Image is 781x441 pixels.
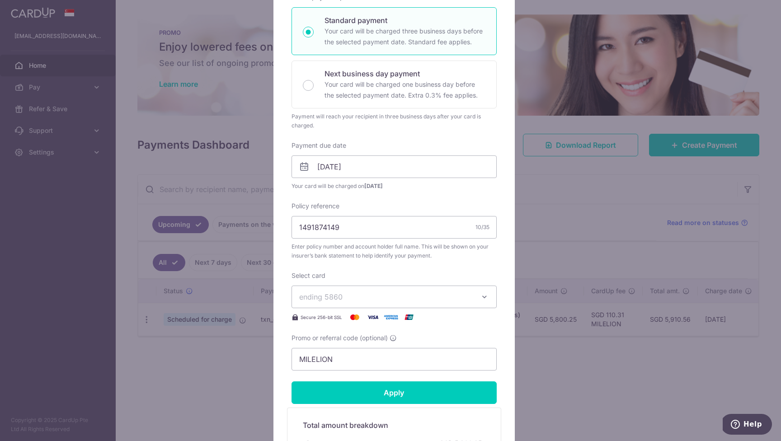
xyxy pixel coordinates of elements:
img: UnionPay [400,312,418,323]
label: Select card [292,271,325,280]
img: Mastercard [346,312,364,323]
label: Payment due date [292,141,346,150]
label: Policy reference [292,202,339,211]
span: Enter policy number and account holder full name. This will be shown on your insurer’s bank state... [292,242,497,260]
input: Apply [292,381,497,404]
input: DD / MM / YYYY [292,155,497,178]
h5: Total amount breakdown [303,420,485,431]
span: Promo or referral code (optional) [292,333,388,342]
span: ending 5860 [299,292,343,301]
p: Standard payment [325,15,485,26]
button: ending 5860 [292,286,497,308]
p: Your card will be charged one business day before the selected payment date. Extra 0.3% fee applies. [325,79,485,101]
img: American Express [382,312,400,323]
iframe: Opens a widget where you can find more information [723,414,772,436]
span: Secure 256-bit SSL [301,314,342,321]
div: 10/35 [475,223,489,232]
span: Your card will be charged on [292,182,497,191]
span: [DATE] [364,183,383,189]
div: Payment will reach your recipient in three business days after your card is charged. [292,112,497,130]
p: Your card will be charged three business days before the selected payment date. Standard fee appl... [325,26,485,47]
img: Visa [364,312,382,323]
p: Next business day payment [325,68,485,79]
